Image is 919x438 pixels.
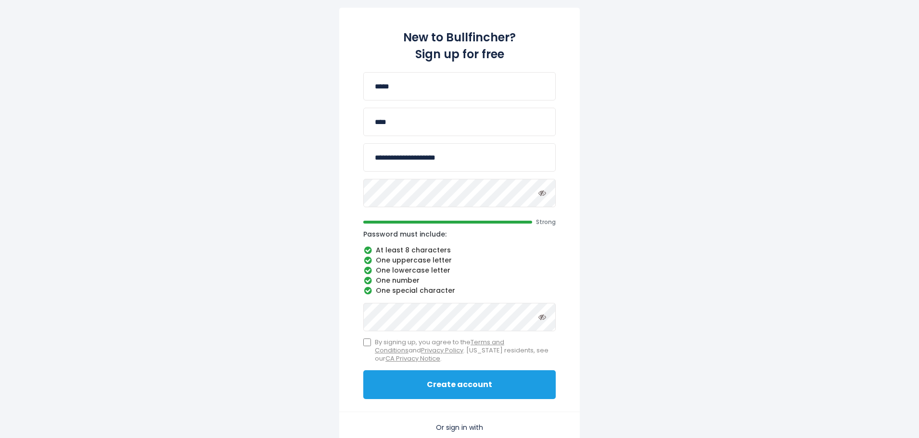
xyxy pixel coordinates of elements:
[363,29,556,63] h2: New to Bullfincher? Sign up for free
[363,287,556,295] li: One special character
[536,218,556,226] span: Strong
[385,354,440,363] a: CA Privacy Notice
[363,266,556,275] li: One lowercase letter
[363,246,556,255] li: At least 8 characters
[363,370,556,399] button: Create account
[538,189,546,197] i: Toggle password visibility
[363,338,371,346] input: By signing up, you agree to theTerms and ConditionsandPrivacy Policy. [US_STATE] residents, see o...
[375,338,504,355] a: Terms and Conditions
[421,346,463,355] a: Privacy Policy
[375,338,556,363] span: By signing up, you agree to the and . [US_STATE] residents, see our .
[363,256,556,265] li: One uppercase letter
[363,230,556,238] p: Password must include:
[363,276,556,285] li: One number
[363,423,556,432] p: Or sign in with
